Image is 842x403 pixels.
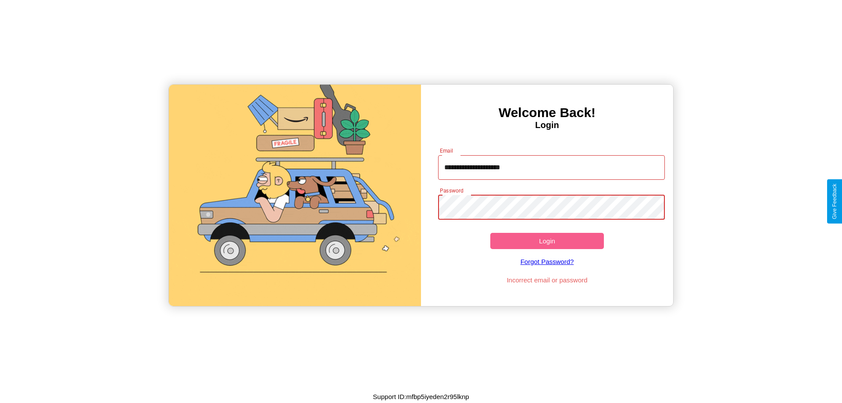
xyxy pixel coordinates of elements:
a: Forgot Password? [434,249,661,274]
img: gif [169,85,421,306]
label: Email [440,147,453,154]
h4: Login [421,120,673,130]
h3: Welcome Back! [421,105,673,120]
label: Password [440,187,463,194]
div: Give Feedback [831,184,838,219]
p: Incorrect email or password [434,274,661,286]
button: Login [490,233,604,249]
p: Support ID: mfbp5iyeden2r95lknp [373,391,469,403]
